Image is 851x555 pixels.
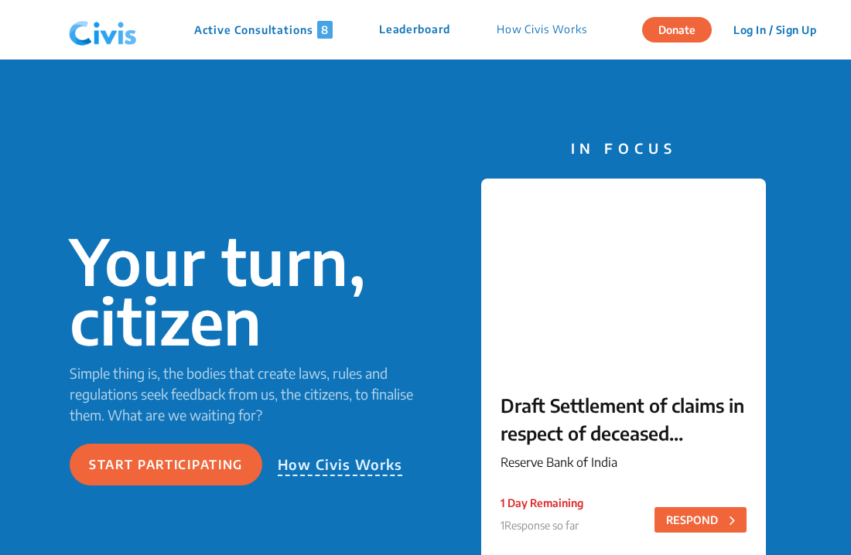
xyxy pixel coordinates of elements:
p: How Civis Works [497,21,587,39]
button: Donate [642,17,712,43]
span: Response so far [504,519,579,532]
p: How Civis Works [278,454,403,476]
p: 1 [501,517,583,533]
span: 8 [317,21,333,39]
a: Donate [642,21,723,36]
img: navlogo.png [63,7,143,53]
button: RESPOND [654,507,747,533]
p: Active Consultations [194,21,333,39]
p: Draft Settlement of claims in respect of deceased depositors – Simplification of Procedure [501,391,747,447]
p: IN FOCUS [481,138,766,158]
p: Leaderboard [379,21,450,39]
p: Your turn, citizen [70,231,425,350]
button: Start participating [70,444,262,485]
p: Simple thing is, the bodies that create laws, rules and regulations seek feedback from us, the ci... [70,363,425,425]
p: Reserve Bank of India [501,453,747,472]
button: Log In / Sign Up [723,18,826,42]
p: 1 Day Remaining [501,495,583,511]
